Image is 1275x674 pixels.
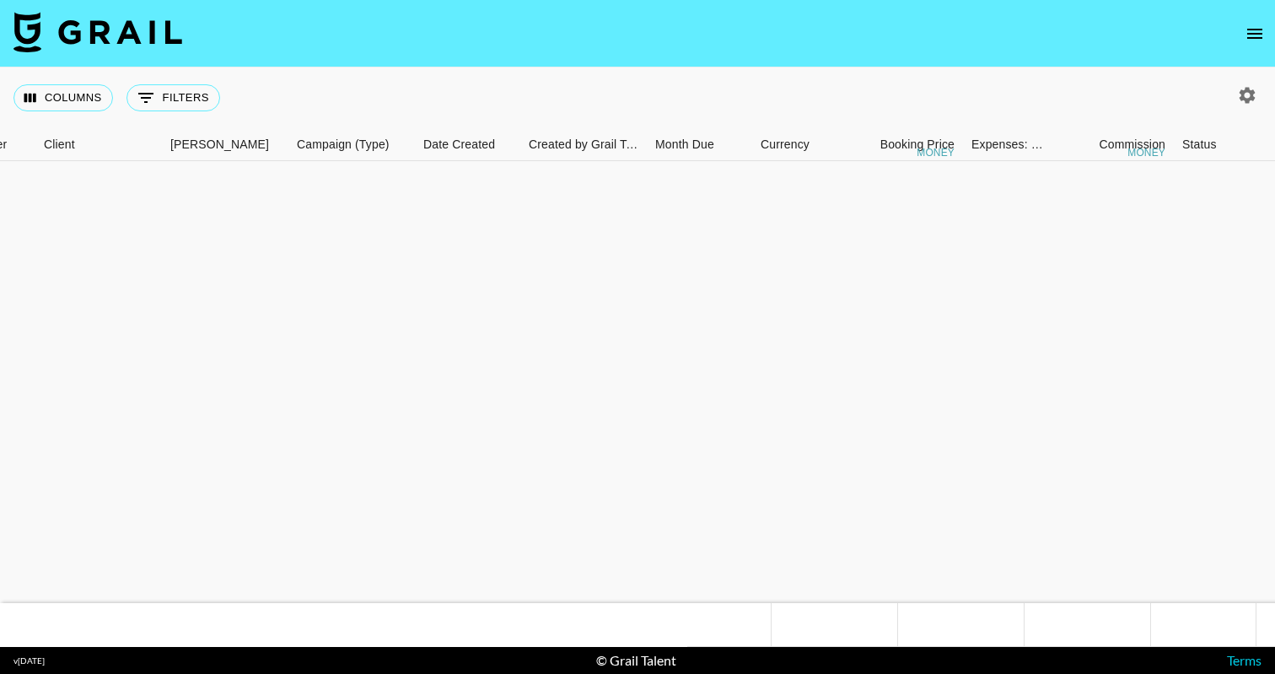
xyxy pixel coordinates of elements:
div: Status [1182,128,1217,161]
div: Campaign (Type) [297,128,390,161]
div: money [917,148,955,158]
div: Created by Grail Team [529,128,643,161]
div: Booker [162,128,288,161]
div: Booking Price [880,128,955,161]
div: Month Due [647,128,752,161]
a: Terms [1227,652,1262,668]
div: Expenses: Remove Commission? [963,128,1047,161]
img: Grail Talent [13,12,182,52]
div: [PERSON_NAME] [170,128,269,161]
div: Date Created [415,128,520,161]
button: open drawer [1238,17,1272,51]
div: Campaign (Type) [288,128,415,161]
button: Select columns [13,84,113,111]
div: Date Created [423,128,495,161]
div: Created by Grail Team [520,128,647,161]
div: Commission [1099,128,1165,161]
div: © Grail Talent [596,652,676,669]
div: Month Due [655,128,714,161]
div: Currency [761,128,810,161]
div: money [1127,148,1165,158]
div: Client [35,128,162,161]
button: Show filters [126,84,220,111]
div: Currency [752,128,837,161]
div: Expenses: Remove Commission? [971,128,1044,161]
div: Client [44,128,75,161]
div: v [DATE] [13,655,45,666]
